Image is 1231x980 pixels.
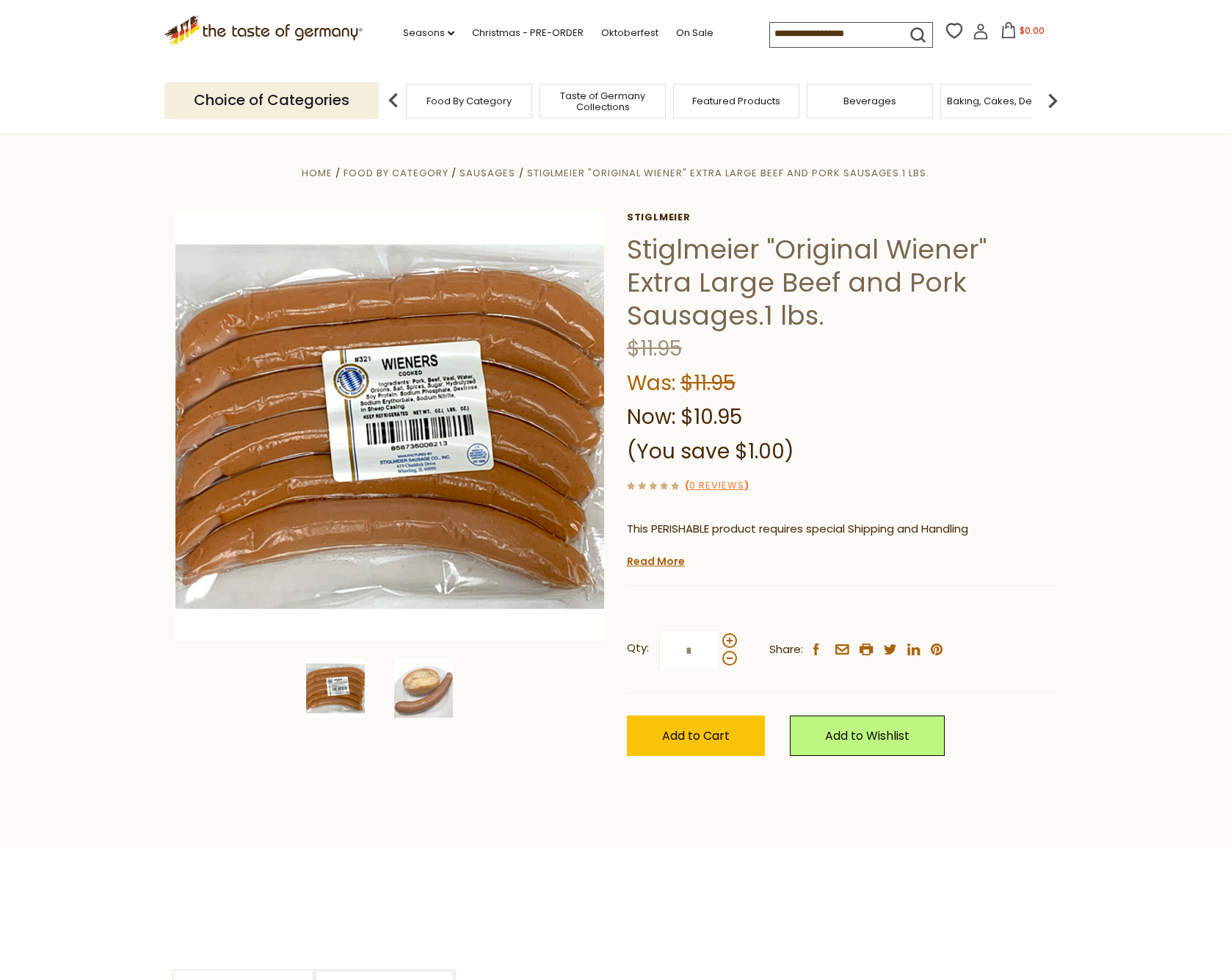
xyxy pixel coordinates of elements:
[601,25,658,41] a: Oktoberfest
[164,82,379,118] p: Choice of Categories
[344,166,449,180] a: Food By Category
[627,369,675,397] label: Was:
[627,437,794,466] span: (You save $1.00)
[544,90,661,112] a: Taste of Germany Collections
[627,520,1056,538] p: This PERISHABLE product requires special Shipping and Handling
[527,166,929,180] a: Stiglmeier "Original Wiener" Extra Large Beef and Pork Sausages.1 lbs.
[662,727,730,744] span: Add to Cart
[379,86,408,115] img: previous arrow
[302,166,333,180] a: Home
[676,25,713,41] a: On Sale
[947,96,1061,107] a: Baking, Cakes, Desserts
[426,96,512,107] a: Food By Category
[403,25,454,41] a: Seasons
[685,478,749,492] span: ( )
[627,639,649,657] strong: Qty:
[306,659,365,718] img: Stiglmeier "Original Wiener" Extra Large Beef and Pork Sausages.1 lbs.
[627,334,682,363] span: $11.95
[680,403,742,431] span: $10.95
[627,554,685,569] a: Read More
[692,96,780,107] a: Featured Products
[394,659,453,718] img: Stiglmeier "Original Wiener" Extra Large Beef and Pork Sausages.1 lbs.
[769,641,803,659] span: Share:
[992,22,1054,44] button: $0.00
[659,630,719,671] input: Qty:
[689,478,744,494] a: 0 Reviews
[1020,24,1045,37] span: $0.00
[843,96,896,107] a: Beverages
[790,716,945,756] a: Add to Wishlist
[627,212,1056,223] a: Stiglmeier
[460,166,515,180] a: Sausages
[627,233,1056,332] h1: Stiglmeier "Original Wiener" Extra Large Beef and Pork Sausages.1 lbs.
[680,369,736,397] span: $11.95
[627,403,675,431] label: Now:
[641,550,1056,568] li: We will ship this product in heat-protective packaging and ice.
[627,716,765,756] button: Add to Cart
[1038,86,1067,115] img: next arrow
[472,25,584,41] a: Christmas - PRE-ORDER
[175,212,605,641] img: Stiglmeier "Original Wiener" Extra Large Beef and Pork Sausages.1 lbs.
